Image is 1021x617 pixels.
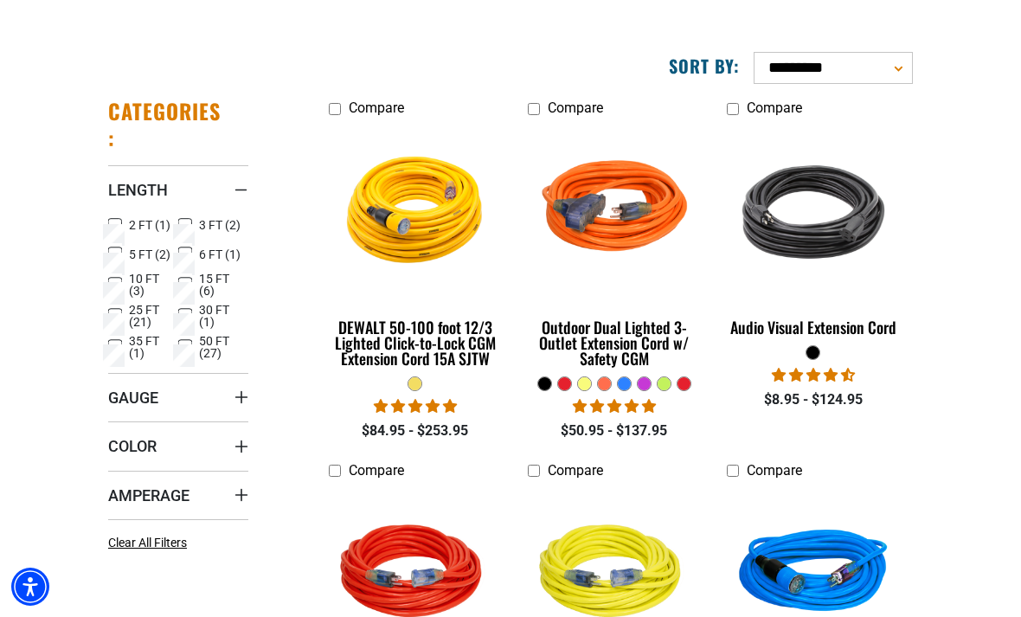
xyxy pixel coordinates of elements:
span: 10 FT (3) [129,273,171,297]
span: Compare [747,100,802,116]
span: 5 FT (2) [129,248,170,260]
span: 35 FT (1) [129,335,171,359]
span: Clear All Filters [108,536,187,550]
img: orange [521,128,708,296]
span: 6 FT (1) [199,248,241,260]
span: 4.84 stars [374,398,457,415]
span: Compare [548,100,603,116]
label: Sort by: [669,55,740,77]
span: Length [108,180,168,200]
div: Accessibility Menu [11,568,49,606]
span: 15 FT (6) [199,273,241,297]
a: Clear All Filters [108,534,194,552]
a: DEWALT 50-100 foot 12/3 Lighted Click-to-Lock CGM Extension Cord 15A SJTW DEWALT 50-100 foot 12/3... [329,125,502,376]
h2: Categories: [108,98,221,151]
div: $50.95 - $137.95 [528,421,701,441]
span: Compare [349,100,404,116]
span: 50 FT (27) [199,335,241,359]
span: 4.80 stars [573,398,656,415]
div: Outdoor Dual Lighted 3-Outlet Extension Cord w/ Safety CGM [528,319,701,366]
summary: Gauge [108,373,248,421]
span: 4.68 stars [772,367,855,383]
span: 30 FT (1) [199,304,241,328]
span: Compare [349,462,404,479]
span: Compare [548,462,603,479]
div: Audio Visual Extension Cord [727,319,900,335]
div: $8.95 - $124.95 [727,389,900,410]
span: Compare [747,462,802,479]
summary: Color [108,421,248,470]
span: Amperage [108,485,189,505]
span: Color [108,436,157,456]
summary: Length [108,165,248,214]
span: 2 FT (1) [129,219,170,231]
summary: Amperage [108,471,248,519]
a: black Audio Visual Extension Cord [727,125,900,345]
span: Gauge [108,388,158,408]
span: 3 FT (2) [199,219,241,231]
div: $84.95 - $253.95 [329,421,502,441]
span: 25 FT (21) [129,304,171,328]
a: orange Outdoor Dual Lighted 3-Outlet Extension Cord w/ Safety CGM [528,125,701,376]
img: black [720,128,907,296]
img: DEWALT 50-100 foot 12/3 Lighted Click-to-Lock CGM Extension Cord 15A SJTW [322,128,509,296]
div: DEWALT 50-100 foot 12/3 Lighted Click-to-Lock CGM Extension Cord 15A SJTW [329,319,502,366]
